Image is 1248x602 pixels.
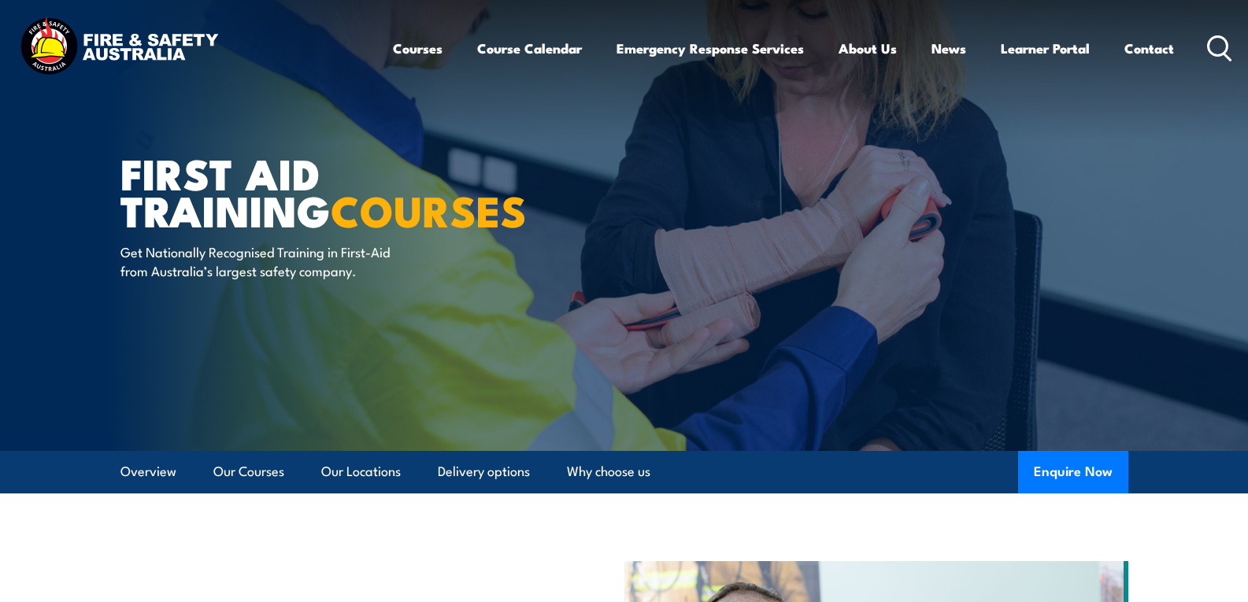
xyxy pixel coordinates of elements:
[393,28,443,69] a: Courses
[567,451,650,493] a: Why choose us
[331,176,527,242] strong: COURSES
[931,28,966,69] a: News
[120,451,176,493] a: Overview
[321,451,401,493] a: Our Locations
[1001,28,1090,69] a: Learner Portal
[213,451,284,493] a: Our Courses
[120,242,408,279] p: Get Nationally Recognised Training in First-Aid from Australia’s largest safety company.
[120,154,509,227] h1: First Aid Training
[839,28,897,69] a: About Us
[438,451,530,493] a: Delivery options
[477,28,582,69] a: Course Calendar
[617,28,804,69] a: Emergency Response Services
[1018,451,1128,493] button: Enquire Now
[1124,28,1174,69] a: Contact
